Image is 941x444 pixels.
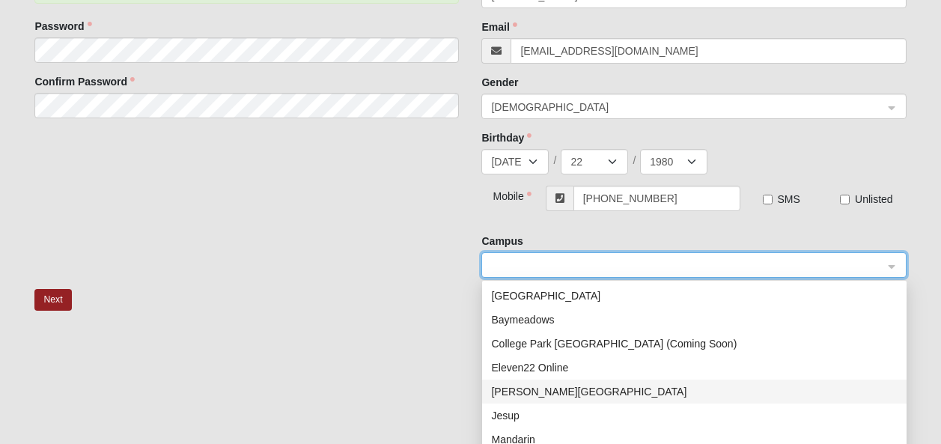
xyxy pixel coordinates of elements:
[34,19,91,34] label: Password
[481,19,517,34] label: Email
[481,234,523,249] label: Campus
[491,383,898,400] div: [PERSON_NAME][GEOGRAPHIC_DATA]
[491,311,898,328] div: Baymeadows
[481,186,517,204] div: Mobile
[481,75,518,90] label: Gender
[491,407,898,424] div: Jesup
[855,193,893,205] span: Unlisted
[491,288,898,304] div: [GEOGRAPHIC_DATA]
[763,195,773,204] input: SMS
[482,284,907,308] div: Arlington
[491,359,898,376] div: Eleven22 Online
[553,153,556,168] span: /
[491,335,898,352] div: College Park [GEOGRAPHIC_DATA] (Coming Soon)
[482,356,907,380] div: Eleven22 Online
[778,193,800,205] span: SMS
[491,99,883,115] span: Male
[482,332,907,356] div: College Park Orlando (Coming Soon)
[481,130,532,145] label: Birthday
[482,404,907,428] div: Jesup
[482,380,907,404] div: Fleming Island
[34,74,135,89] label: Confirm Password
[34,289,71,311] button: Next
[840,195,850,204] input: Unlisted
[633,153,636,168] span: /
[482,308,907,332] div: Baymeadows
